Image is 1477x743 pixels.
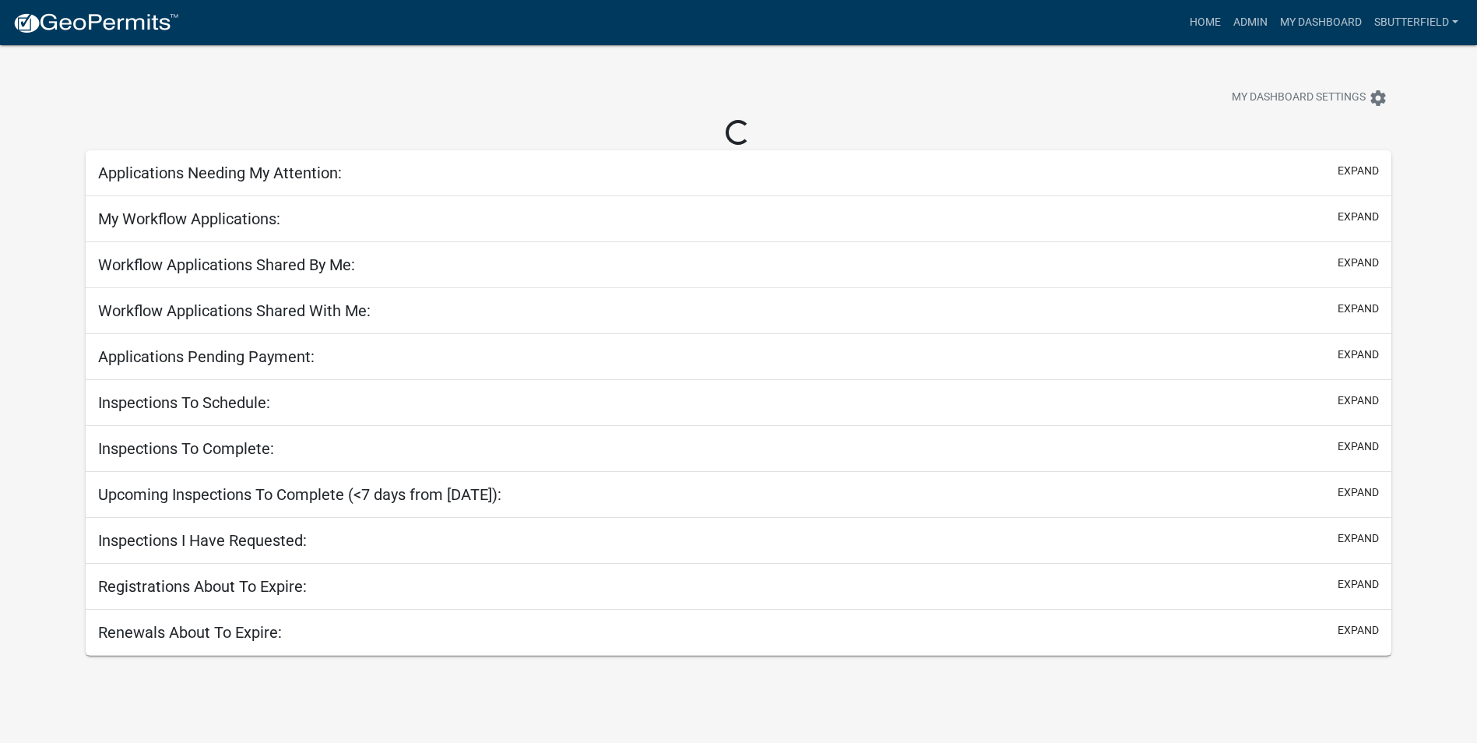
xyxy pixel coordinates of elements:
[98,577,307,596] h5: Registrations About To Expire:
[1338,255,1379,271] button: expand
[98,210,280,228] h5: My Workflow Applications:
[1338,301,1379,317] button: expand
[1369,89,1387,107] i: settings
[1338,484,1379,501] button: expand
[98,531,307,550] h5: Inspections I Have Requested:
[1368,8,1465,37] a: Sbutterfield
[1183,8,1227,37] a: Home
[98,164,342,182] h5: Applications Needing My Attention:
[1227,8,1274,37] a: Admin
[1338,530,1379,547] button: expand
[1232,89,1366,107] span: My Dashboard Settings
[1338,347,1379,363] button: expand
[1338,209,1379,225] button: expand
[1338,438,1379,455] button: expand
[1338,576,1379,593] button: expand
[1338,622,1379,639] button: expand
[1338,393,1379,409] button: expand
[98,393,270,412] h5: Inspections To Schedule:
[98,439,274,458] h5: Inspections To Complete:
[1338,163,1379,179] button: expand
[98,623,282,642] h5: Renewals About To Expire:
[98,255,355,274] h5: Workflow Applications Shared By Me:
[1219,83,1400,113] button: My Dashboard Settingssettings
[1274,8,1368,37] a: My Dashboard
[98,301,371,320] h5: Workflow Applications Shared With Me:
[98,485,501,504] h5: Upcoming Inspections To Complete (<7 days from [DATE]):
[98,347,315,366] h5: Applications Pending Payment:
